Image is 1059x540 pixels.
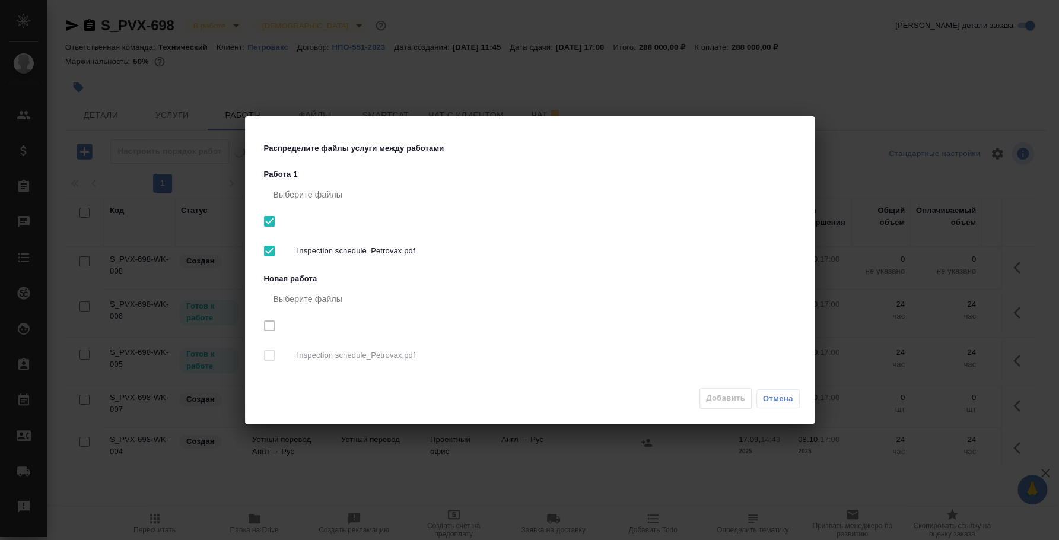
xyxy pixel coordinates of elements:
p: Работа 1 [264,169,800,180]
p: Распределите файлы услуги между работами [264,142,450,154]
button: Отмена [756,389,800,408]
div: Inspection schedule_Petrovax.pdf [264,234,800,268]
div: Выберите файлы [264,285,800,313]
span: Выбрать все вложенные папки [257,239,282,263]
span: Отмена [763,393,793,405]
p: Новая работа [264,273,800,285]
span: Inspection schedule_Petrovax.pdf [297,245,791,257]
div: Выберите файлы [264,180,800,209]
